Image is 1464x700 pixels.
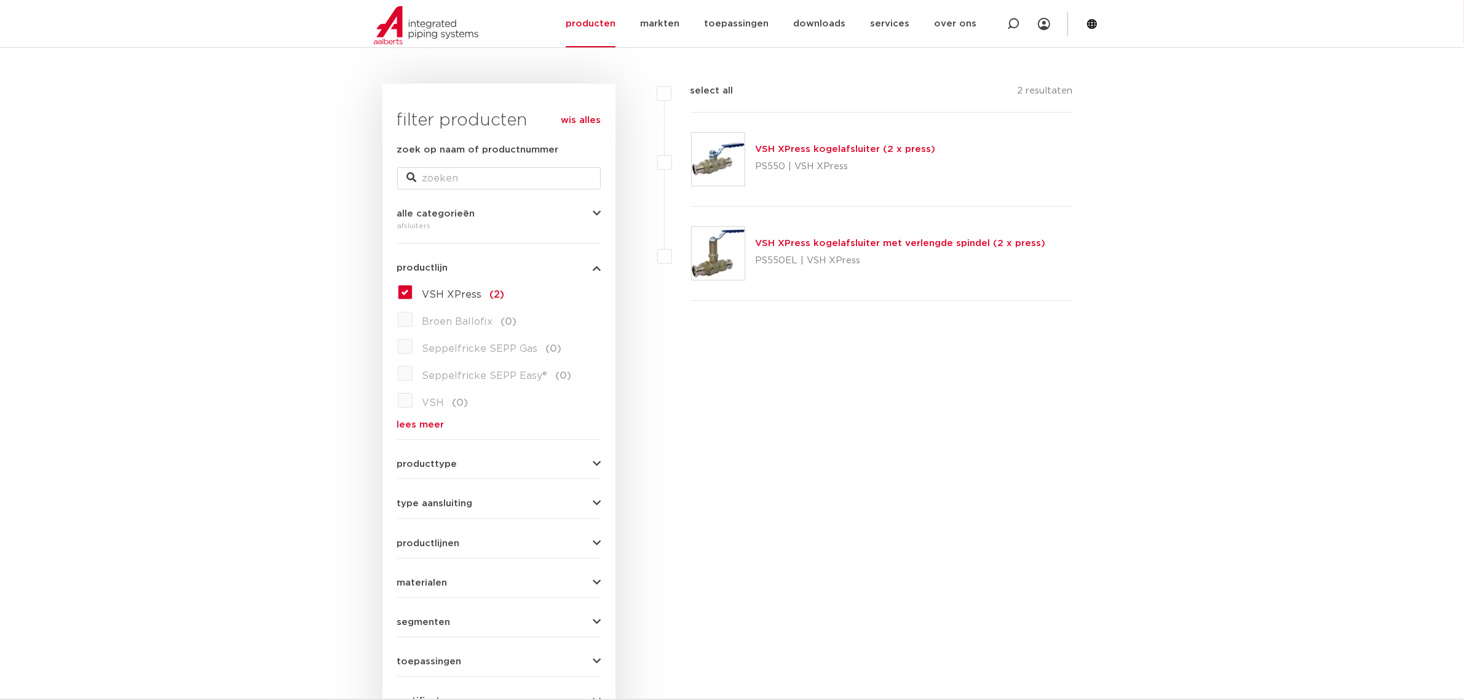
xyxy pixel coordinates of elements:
[397,578,601,587] button: materialen
[755,157,935,177] p: PS550 | VSH XPress
[556,371,572,381] span: (0)
[422,344,538,354] span: Seppelfricke SEPP Gas
[453,398,469,408] span: (0)
[397,618,601,627] button: segmenten
[397,499,601,508] button: type aansluiting
[422,317,493,327] span: Broen Ballofix
[692,133,745,186] img: Thumbnail for VSH XPress kogelafsluiter (2 x press)
[397,499,473,508] span: type aansluiting
[422,398,445,408] span: VSH
[546,344,562,354] span: (0)
[397,657,462,666] span: toepassingen
[490,290,505,300] span: (2)
[397,578,448,587] span: materialen
[397,209,601,218] button: alle categorieën
[755,145,935,154] a: VSH XPress kogelafsluiter (2 x press)
[1017,84,1072,103] p: 2 resultaten
[397,539,460,548] span: productlijnen
[397,108,601,133] h3: filter producten
[422,290,482,300] span: VSH XPress
[397,539,601,548] button: productlijnen
[671,84,733,98] label: select all
[397,263,601,272] button: productlijn
[397,618,451,627] span: segmenten
[397,263,448,272] span: productlijn
[755,239,1045,248] a: VSH XPress kogelafsluiter met verlengde spindel (2 x press)
[422,371,548,381] span: Seppelfricke SEPP Easy®
[397,459,601,469] button: producttype
[397,218,601,233] div: afsluiters
[397,420,601,429] a: lees meer
[501,317,517,327] span: (0)
[397,167,601,189] input: zoeken
[561,113,601,128] a: wis alles
[692,227,745,280] img: Thumbnail for VSH XPress kogelafsluiter met verlengde spindel (2 x press)
[397,209,475,218] span: alle categorieën
[755,251,1045,271] p: PS550EL | VSH XPress
[397,657,601,666] button: toepassingen
[397,459,457,469] span: producttype
[397,143,559,157] label: zoek op naam of productnummer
